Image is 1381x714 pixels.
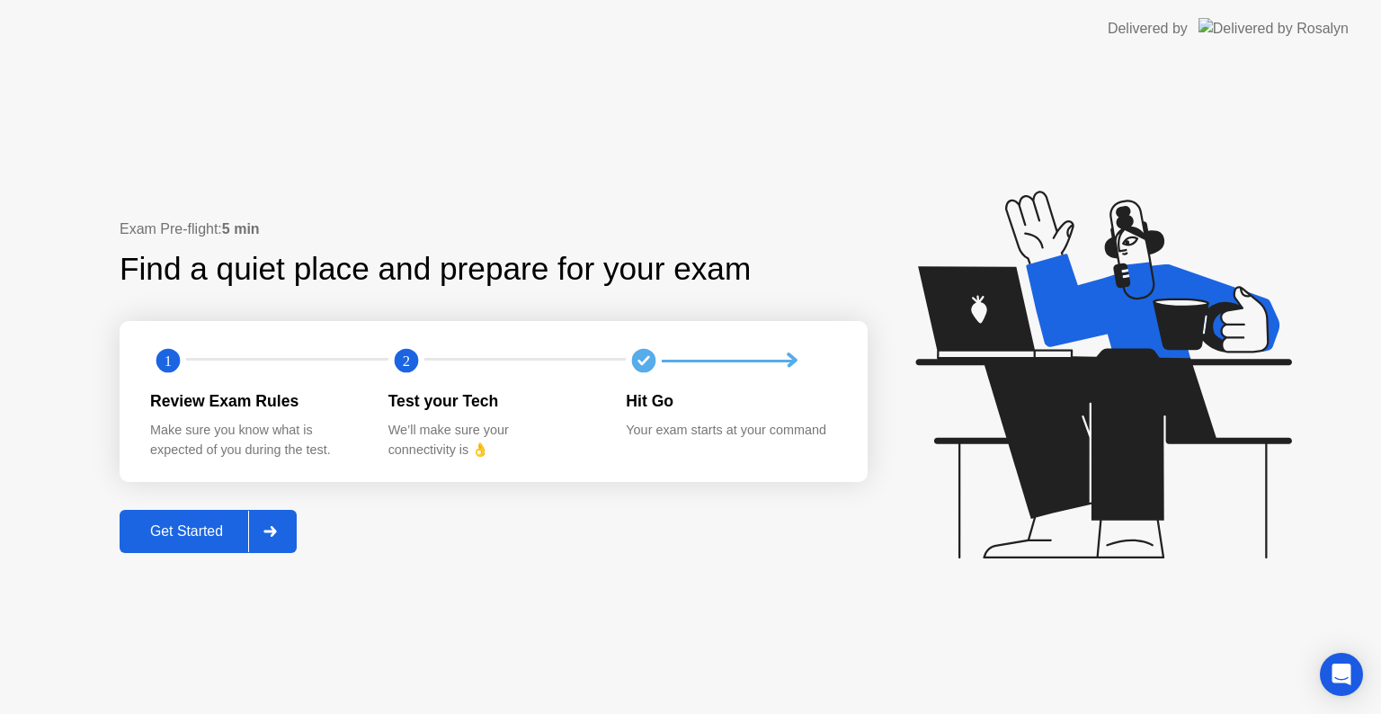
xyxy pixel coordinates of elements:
[150,389,360,413] div: Review Exam Rules
[1108,18,1188,40] div: Delivered by
[150,421,360,460] div: Make sure you know what is expected of you during the test.
[1198,18,1349,39] img: Delivered by Rosalyn
[388,389,598,413] div: Test your Tech
[403,353,410,370] text: 2
[626,389,835,413] div: Hit Go
[1320,653,1363,696] div: Open Intercom Messenger
[222,221,260,237] b: 5 min
[125,523,248,540] div: Get Started
[120,219,868,240] div: Exam Pre-flight:
[120,245,753,293] div: Find a quiet place and prepare for your exam
[626,421,835,441] div: Your exam starts at your command
[388,421,598,460] div: We’ll make sure your connectivity is 👌
[165,353,172,370] text: 1
[120,510,297,553] button: Get Started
